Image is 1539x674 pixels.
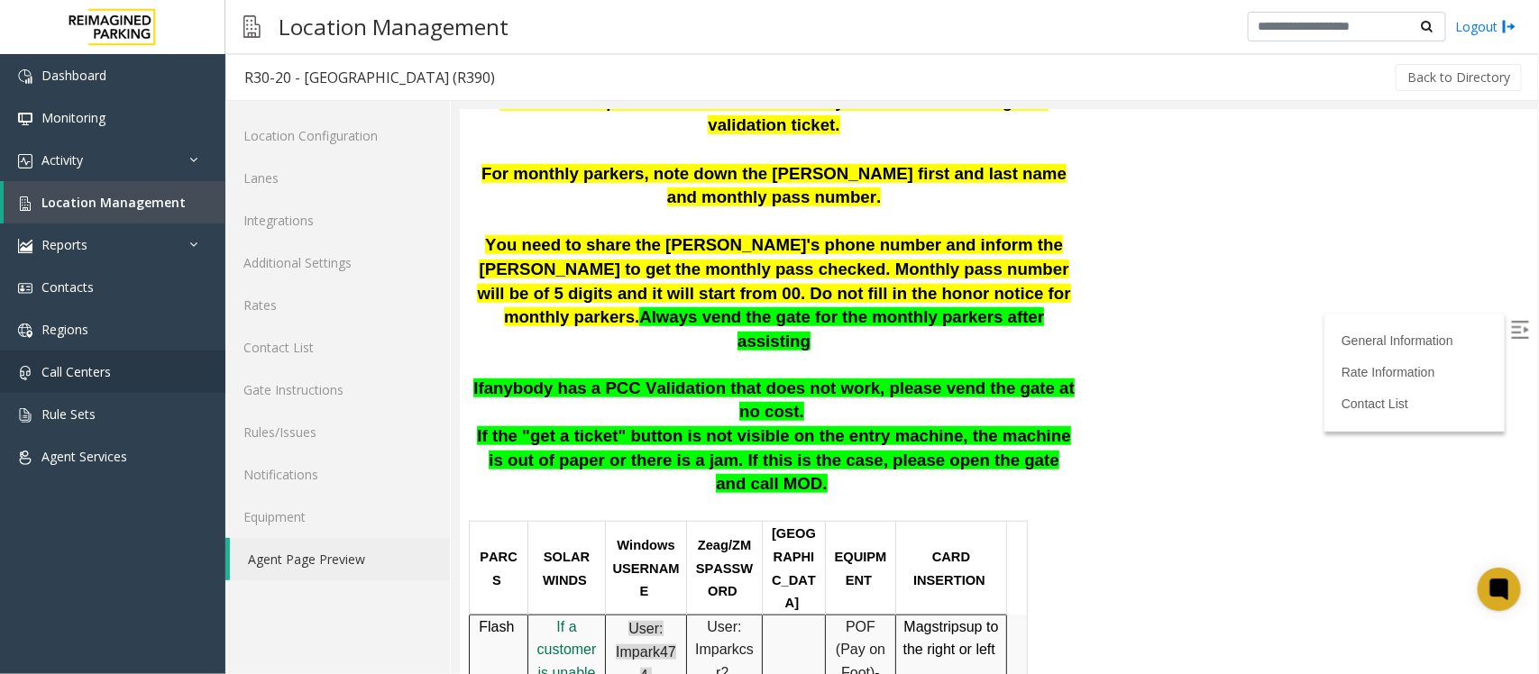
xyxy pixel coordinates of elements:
[179,197,584,241] span: Always vend the gate for the monthly parkers after assisting
[244,66,495,89] div: R30-20 - [GEOGRAPHIC_DATA] (R390)
[1051,211,1069,229] img: Open/Close Sidebar Menu
[225,199,450,241] a: Integrations
[225,114,450,157] a: Location Configuration
[22,54,607,97] span: For monthly parkers, note down the [PERSON_NAME] first and last name and monthly pass number.
[230,538,450,580] a: Agent Page Preview
[225,496,450,538] a: Equipment
[156,511,216,572] span: User: Impark474
[41,151,83,168] span: Activity
[17,125,610,216] span: You need to share the [PERSON_NAME]'s phone number and inform the [PERSON_NAME] to get the monthl...
[238,428,269,443] span: Zeag
[235,509,294,570] span: User: Imparkcsr2
[444,509,472,524] span: Mag
[18,366,32,380] img: 'icon'
[18,112,32,126] img: 'icon'
[19,509,54,524] span: Flash
[20,440,58,478] span: PARCS
[41,194,186,211] span: Location Management
[882,255,976,269] a: Rate Information
[152,428,219,488] span: Windows USERNAME
[236,428,294,488] span: /ZMSPASSWORD
[225,284,450,326] a: Rates
[41,321,88,338] span: Regions
[18,323,32,338] img: 'icon'
[225,241,450,284] a: Additional Settings
[4,181,225,223] a: Location Management
[243,5,261,49] img: pageIcon
[225,326,450,369] a: Contact List
[225,157,450,199] a: Lanes
[375,440,427,478] span: EQUIPMENT
[453,440,526,478] span: CARD INSERTION
[225,369,450,411] a: Gate Instructions
[1396,64,1522,91] button: Back to Directory
[83,440,130,478] span: SOLAR WINDS
[18,196,32,211] img: 'icon'
[472,509,507,524] span: strips
[18,69,32,84] img: 'icon'
[41,448,127,465] span: Agent Services
[225,453,450,496] a: Notifications
[18,154,32,168] img: 'icon'
[18,451,32,465] img: 'icon'
[41,109,105,126] span: Monitoring
[14,269,23,287] span: If
[18,281,32,296] img: 'icon'
[1502,17,1516,36] img: logout
[24,269,615,312] span: anybody has a PCC Validation that does not work, please vend the gate at no cost.
[270,5,518,49] h3: Location Management
[41,236,87,253] span: Reports
[225,411,450,453] a: Rules/Issues
[41,278,94,296] span: Contacts
[18,408,32,423] img: 'icon'
[882,287,948,301] a: Contact List
[96,509,100,524] a: I
[376,509,426,570] span: POF (Pay on Foot)
[1455,17,1516,36] a: Logout
[41,363,111,380] span: Call Centers
[312,416,356,500] span: [GEOGRAPHIC_DATA]
[41,67,106,84] span: Dashboard
[18,239,32,253] img: 'icon'
[41,405,96,423] span: Rule Sets
[882,223,994,238] a: General Information
[17,316,610,383] span: If the "get a ticket" button is not visible on the entry machine, the machine is out of paper or ...
[78,509,137,640] a: f a customer is unable to pay - Click her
